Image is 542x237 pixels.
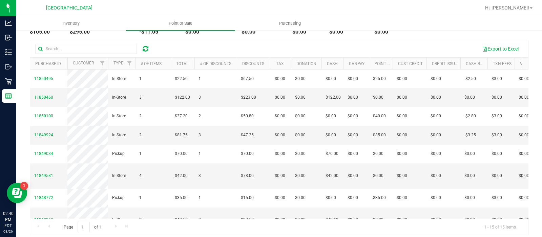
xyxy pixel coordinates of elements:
span: $0.00 [373,173,383,179]
span: $0.00 [397,76,407,82]
span: 3 [199,173,201,179]
span: $0.00 [295,173,306,179]
a: Cash [327,61,338,66]
inline-svg: Analytics [5,20,12,26]
iframe: Resource center unread badge [20,182,28,190]
span: $0.00 [397,94,407,101]
a: Filter [124,58,135,69]
div: $0.00 [185,29,231,35]
span: 2 [199,113,201,119]
span: 11850495 [34,76,53,81]
a: # of Discounts [200,61,231,66]
inline-svg: Inventory [5,49,12,56]
button: Export to Excel [478,43,523,55]
span: $40.00 [373,113,386,119]
span: 1 [199,76,201,82]
a: Donation [296,61,316,66]
span: 1 [199,195,201,201]
span: $0.00 [348,132,358,138]
span: $0.00 [431,113,441,119]
div: $0.00 [374,29,423,35]
span: $85.00 [373,132,386,138]
span: 1 - 15 of 15 items [479,222,521,232]
span: 3 [139,94,142,101]
span: $47.25 [241,132,254,138]
span: $0.00 [519,217,529,223]
span: $0.00 [431,217,441,223]
span: $0.00 [397,151,407,157]
span: $0.00 [519,76,529,82]
a: Purchase ID [35,61,61,66]
span: $0.00 [275,113,285,119]
span: $0.00 [397,217,407,223]
span: $0.00 [275,217,285,223]
span: $0.00 [326,76,336,82]
span: 3 [199,94,201,101]
span: $81.75 [175,132,188,138]
span: $0.00 [326,113,336,119]
span: In-Store [112,113,126,119]
a: Credit Issued [432,61,460,66]
span: $25.00 [373,76,386,82]
span: $122.00 [175,94,190,101]
span: $42.50 [326,217,338,223]
inline-svg: Reports [5,93,12,99]
span: $15.00 [241,195,254,201]
span: $0.00 [492,94,502,101]
a: # of Items [141,61,162,66]
span: $223.00 [241,94,256,101]
inline-svg: Outbound [5,63,12,70]
span: 11849581 [34,173,53,178]
span: $0.00 [492,151,502,157]
span: $0.00 [348,94,358,101]
span: $0.00 [348,173,358,179]
span: $0.00 [326,195,336,201]
span: $0.00 [295,76,306,82]
span: $0.00 [519,113,529,119]
span: $22.50 [175,76,188,82]
span: $0.00 [492,217,502,223]
span: $0.00 [295,113,306,119]
span: $0.00 [295,151,306,157]
span: $0.00 [431,132,441,138]
span: $0.00 [397,132,407,138]
span: 1 [139,76,142,82]
div: $0.00 [242,29,282,35]
a: Point of Banking (POB) [374,61,422,66]
span: 1 [199,151,201,157]
span: $78.00 [241,173,254,179]
span: $0.00 [464,173,475,179]
span: $0.00 [275,94,285,101]
span: $0.00 [373,151,383,157]
span: $0.00 [519,195,529,201]
span: $0.00 [295,94,306,101]
span: $0.00 [275,173,285,179]
div: $295.00 [70,29,129,35]
span: $70.00 [175,151,188,157]
span: $0.00 [397,173,407,179]
span: $0.00 [464,217,475,223]
div: $0.00 [329,29,364,35]
span: 4 [139,173,142,179]
a: Discounts [242,61,264,66]
a: Tax [276,61,284,66]
span: Purchasing [270,20,310,26]
span: $0.00 [348,76,358,82]
span: In-Store [112,132,126,138]
p: 02:40 PM EDT [3,211,13,229]
span: $37.20 [175,113,188,119]
span: $0.00 [295,217,306,223]
span: $70.00 [241,151,254,157]
inline-svg: Retail [5,78,12,85]
span: $0.00 [348,217,358,223]
span: $0.00 [275,76,285,82]
span: 2 [139,113,142,119]
span: $0.00 [295,132,306,138]
input: 1 [78,222,90,232]
span: $0.00 [295,195,306,201]
span: $0.00 [464,94,475,101]
span: In-Store [112,76,126,82]
span: $0.00 [373,94,383,101]
span: $42.50 [175,217,188,223]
